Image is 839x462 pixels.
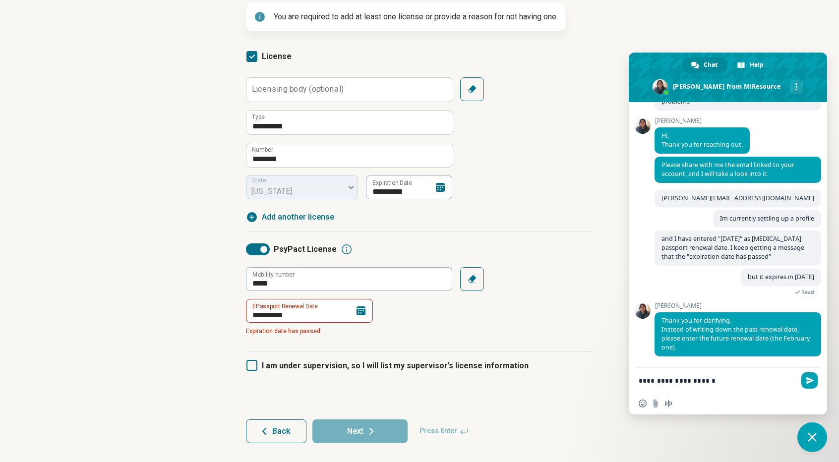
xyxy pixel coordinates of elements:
button: Add another license [246,211,334,223]
span: Im currently settling up a profile [720,214,814,223]
span: Send a file [652,400,659,407]
span: License [262,52,292,61]
span: Please share with me the email linked to your account, and I will take a look into it. [661,161,794,178]
button: Next [312,419,408,443]
p: You are required to add at least one license or provide a reason for not having one. [274,11,558,23]
span: [PERSON_NAME] [655,302,821,309]
span: Add another license [262,211,334,223]
span: Thank you for clarifying. Instead of writing down the past renewal date, please enter the future ... [661,316,810,351]
label: Number [252,147,273,153]
input: credential.licenses.0.name [246,111,453,134]
span: Read [801,289,814,295]
label: Licensing body (optional) [252,85,344,93]
label: Type [252,114,265,120]
a: [PERSON_NAME][EMAIL_ADDRESS][DOMAIN_NAME] [661,194,814,202]
div: More channels [790,80,803,94]
span: Press Enter [414,419,475,443]
span: Expiration date has passed [246,327,373,336]
span: Send [801,372,818,389]
span: and I have entered "[DATE]" as [MEDICAL_DATA] passport renewal date. I keep getting a message tha... [661,234,804,261]
textarea: Compose your message... [639,376,795,385]
div: Close chat [797,422,827,452]
div: Help [728,58,774,72]
span: Audio message [664,400,672,407]
span: Back [272,427,290,435]
span: Help [750,58,764,72]
span: PsyPact License [274,243,337,255]
span: Insert an emoji [639,400,647,407]
span: Chat [704,58,718,72]
span: I am under supervision, so I will list my supervisor’s license information [262,361,529,370]
span: [PERSON_NAME] [655,117,750,124]
span: Hi, Thank you for reaching out. [661,131,743,149]
span: but it expires in [DATE] [748,273,814,281]
div: Chat [682,58,727,72]
button: Back [246,419,306,443]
